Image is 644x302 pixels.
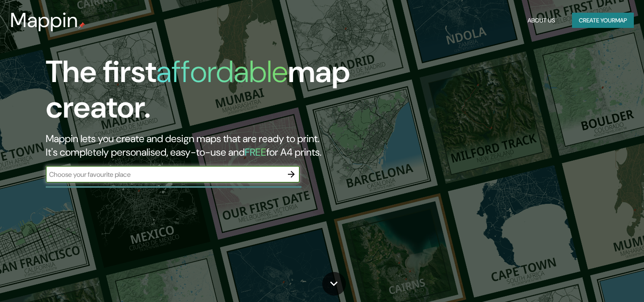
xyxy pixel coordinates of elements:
[245,146,266,159] h5: FREE
[46,132,368,159] h2: Mappin lets you create and design maps that are ready to print. It's completely personalised, eas...
[10,8,78,32] h3: Mappin
[78,22,85,29] img: mappin-pin
[46,54,368,132] h1: The first map creator.
[569,269,635,293] iframe: Help widget launcher
[46,170,283,179] input: Choose your favourite place
[524,13,558,28] button: About Us
[572,13,634,28] button: Create yourmap
[156,52,288,91] h1: affordable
